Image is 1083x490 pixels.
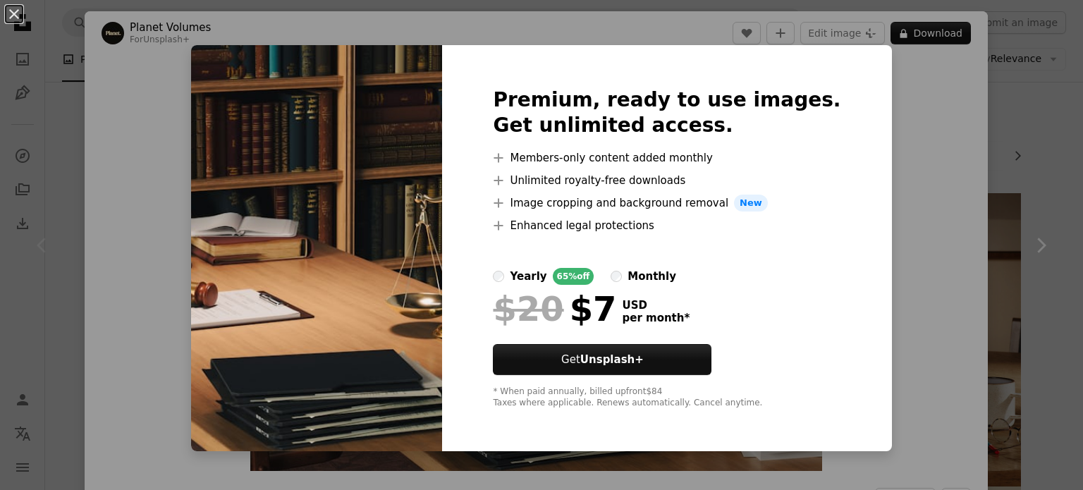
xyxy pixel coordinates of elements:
div: * When paid annually, billed upfront $84 Taxes where applicable. Renews automatically. Cancel any... [493,386,840,409]
strong: Unsplash+ [580,353,644,366]
button: GetUnsplash+ [493,344,711,375]
li: Enhanced legal protections [493,217,840,234]
div: monthly [628,268,676,285]
li: Members-only content added monthly [493,149,840,166]
div: $7 [493,290,616,327]
span: per month * [622,312,690,324]
div: 65% off [553,268,594,285]
h2: Premium, ready to use images. Get unlimited access. [493,87,840,138]
input: monthly [611,271,622,282]
span: New [734,195,768,212]
div: yearly [510,268,546,285]
input: yearly65%off [493,271,504,282]
li: Unlimited royalty-free downloads [493,172,840,189]
span: USD [622,299,690,312]
li: Image cropping and background removal [493,195,840,212]
img: premium_photo-1698084059560-9a53de7b816b [191,45,442,451]
span: $20 [493,290,563,327]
